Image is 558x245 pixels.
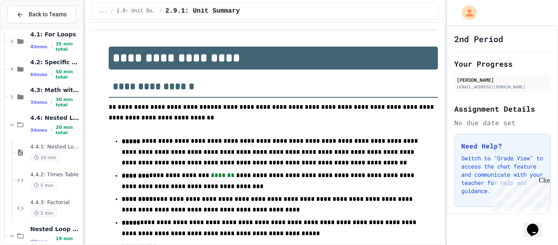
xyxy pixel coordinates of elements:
span: 20 min total [56,125,81,135]
span: 10 min [30,154,60,162]
span: • [51,99,52,106]
button: Back to Teams [7,6,76,23]
p: Switch to "Grade View" to access the chat feature and communicate with your teacher for help and ... [461,154,544,195]
span: ... [98,8,107,14]
span: 30 min total [56,97,81,108]
div: Chat with us now!Close [3,3,56,52]
div: No due date set [454,118,551,128]
h2: Your Progress [454,58,551,70]
span: 35 min total [56,41,81,52]
span: • [51,127,52,133]
span: 4.4.3: Factorial [30,199,81,206]
div: [EMAIL_ADDRESS][DOMAIN_NAME] [457,84,548,90]
span: 6 items [30,72,47,77]
span: • [51,238,52,245]
span: 3 items [30,128,47,133]
span: 4 items [30,44,47,49]
span: 4.4.1: Nested Loops [30,144,81,151]
iframe: chat widget [490,177,550,211]
span: / [110,8,113,14]
div: My Account [453,3,479,22]
span: 50 min total [56,69,81,80]
span: 5 min [30,182,57,189]
h2: Assignment Details [454,103,551,115]
span: 4.4.2: Times Table [30,171,81,178]
span: 4.2: Specific Ranges [30,58,81,66]
h3: Need Help? [461,141,544,151]
span: Back to Teams [29,10,67,19]
span: 4 items [30,239,47,244]
span: 3 items [30,100,47,105]
span: Nested Loop Practice [30,225,81,233]
span: 4.1: For Loops [30,31,81,38]
h1: 2nd Period [454,33,503,45]
span: 4.4: Nested Loops [30,114,81,121]
div: [PERSON_NAME] [457,76,548,83]
span: 2.9.1: Unit Summary [165,6,240,16]
span: 5 min [30,209,57,217]
span: 4.3: Math with Loops [30,86,81,94]
span: 2.9: Unit Summary [117,8,156,14]
span: / [159,8,162,14]
span: • [51,71,52,78]
span: • [51,43,52,50]
iframe: chat widget [524,212,550,237]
